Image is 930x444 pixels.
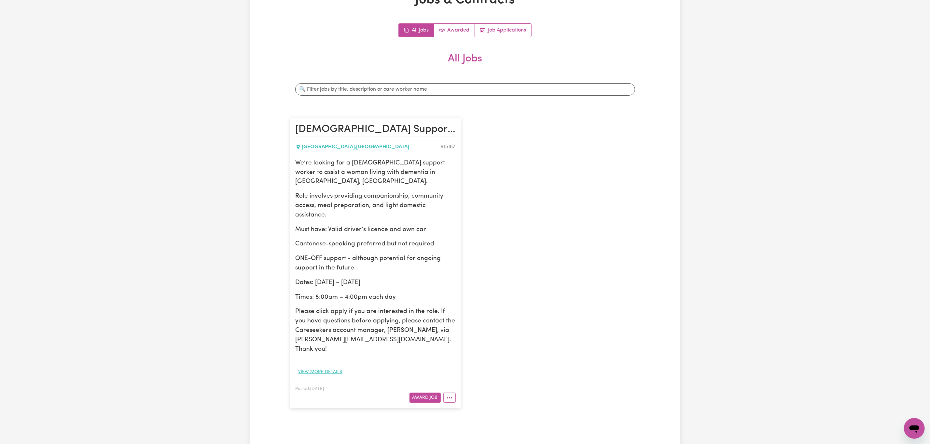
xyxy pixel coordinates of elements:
button: Award Job [409,393,441,403]
a: All jobs [399,24,434,37]
a: Active jobs [434,24,475,37]
iframe: Button to launch messaging window, conversation in progress [904,418,925,439]
h2: Female Support Worker Needed in East Killara, NSW [296,123,456,136]
p: Please click apply if you are interested in the role. If you have questions before applying, plea... [296,307,456,354]
button: More options [443,393,456,403]
a: Job applications [475,24,531,37]
p: Role involves providing companionship, community access, meal preparation, and light domestic ass... [296,192,456,220]
div: [GEOGRAPHIC_DATA] , [GEOGRAPHIC_DATA] [296,143,441,151]
p: Dates: [DATE] – [DATE] [296,278,456,288]
p: Times: 8:00am – 4:00pm each day [296,293,456,302]
div: Job ID #15187 [441,143,456,151]
button: View more details [296,367,345,377]
p: ONE-OFF support - although potential for ongoing support in the future. [296,254,456,273]
span: Posted: [DATE] [296,387,324,391]
input: 🔍 Filter jobs by title, description or care worker name [295,83,635,96]
h2: All Jobs [290,53,640,75]
p: Cantonese-speaking preferred but not required [296,240,456,249]
p: Must have: Valid driver’s licence and own car [296,225,456,235]
p: We’re looking for a [DEMOGRAPHIC_DATA] support worker to assist a woman living with dementia in [... [296,159,456,187]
